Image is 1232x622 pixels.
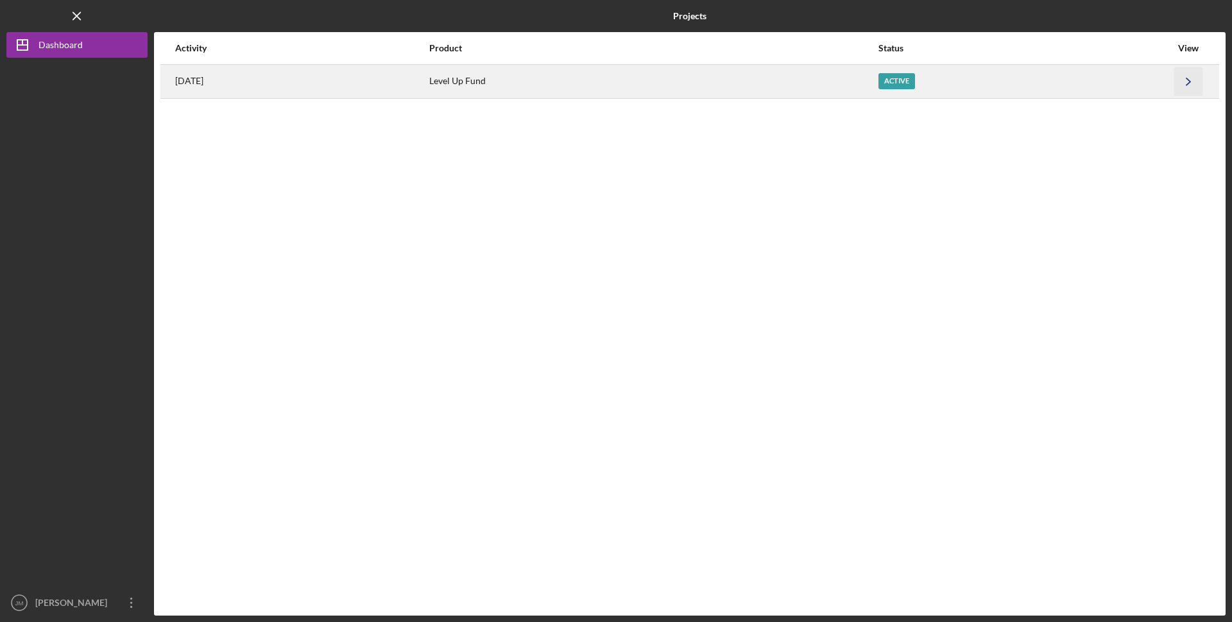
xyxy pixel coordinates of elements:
[429,43,877,53] div: Product
[878,73,915,89] div: Active
[429,65,877,98] div: Level Up Fund
[1172,43,1204,53] div: View
[673,11,706,21] b: Projects
[6,590,148,616] button: JM[PERSON_NAME]
[32,590,116,619] div: [PERSON_NAME]
[6,32,148,58] button: Dashboard
[175,43,428,53] div: Activity
[175,76,203,86] time: 2025-07-28 07:55
[38,32,83,61] div: Dashboard
[15,600,24,607] text: JM
[878,43,1171,53] div: Status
